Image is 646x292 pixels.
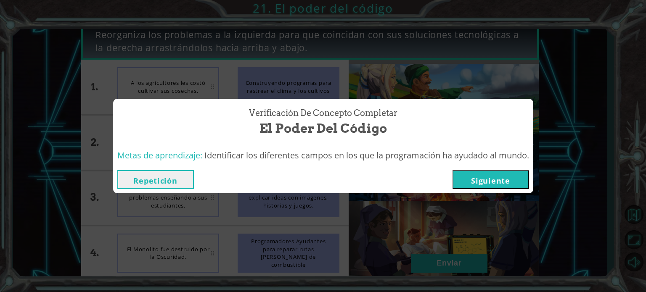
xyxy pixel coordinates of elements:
[204,150,529,161] span: Identificar los diferentes campos en los que la programación ha ayudado al mundo.
[249,107,397,119] span: Verificación de Concepto Completar
[259,119,387,137] span: El poder del código
[117,150,202,161] span: Metas de aprendizaje:
[117,170,194,189] button: Repetición
[453,170,529,189] button: Siguiente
